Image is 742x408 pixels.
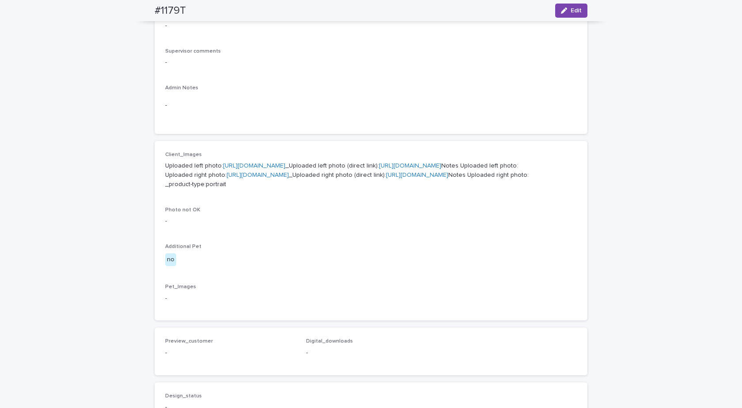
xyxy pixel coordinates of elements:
p: - [306,348,436,358]
span: Photo not OK [165,207,200,213]
p: - [165,21,577,31]
div: no [165,253,176,266]
a: [URL][DOMAIN_NAME] [223,163,285,169]
span: Client_Images [165,152,202,157]
span: Edit [571,8,582,14]
a: [URL][DOMAIN_NAME] [379,163,441,169]
span: Preview_customer [165,339,213,344]
p: - [165,348,295,358]
span: Pet_Images [165,284,196,290]
span: Digital_downloads [306,339,353,344]
span: Supervisor comments [165,49,221,54]
a: [URL][DOMAIN_NAME] [227,172,289,178]
h2: #1179T [155,4,186,17]
p: - [165,58,577,67]
span: Admin Notes [165,85,198,91]
p: - [165,294,577,303]
span: Additional Pet [165,244,201,249]
button: Edit [555,4,587,18]
span: Design_status [165,393,202,399]
p: - [165,101,577,110]
a: [URL][DOMAIN_NAME] [386,172,448,178]
p: Uploaded left photo: _Uploaded left photo (direct link): Notes Uploaded left photo: Uploaded righ... [165,161,577,189]
p: - [165,217,577,226]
